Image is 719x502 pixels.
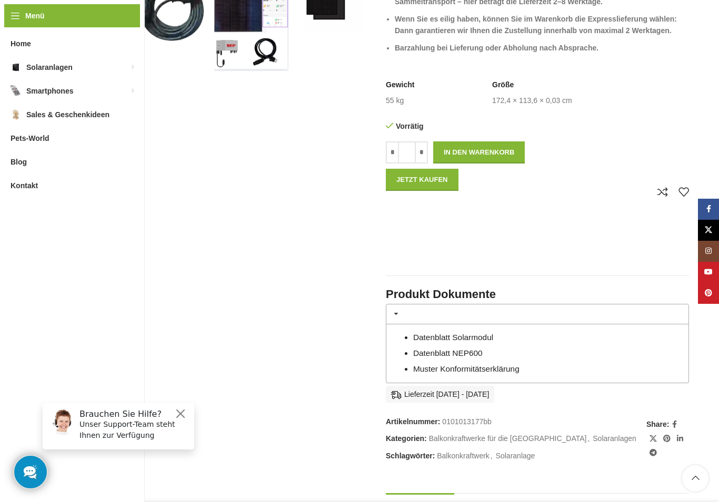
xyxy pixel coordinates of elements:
td: 172,4 × 113,6 × 0,03 cm [492,96,572,106]
a: Datenblatt Solarmodul [413,333,493,342]
a: Telegram Social Link [646,446,660,460]
a: LinkedIn Social Link [674,432,686,446]
a: Datenblatt NEP600 [413,349,483,357]
span: Blog [11,152,27,171]
span: , [587,433,590,444]
span: Menü [25,10,45,22]
span: Solaranlagen [26,58,73,77]
strong: Barzahlung bei Lieferung oder Abholung nach Absprache. [395,44,598,52]
img: Customer service [15,15,41,41]
button: Close [140,13,153,26]
a: Pinterest Social Link [660,432,674,446]
iframe: Sicherer Rahmen für schnelle Bezahlvorgänge [384,196,534,257]
span: Share: [646,418,670,430]
button: In den Warenkorb [433,141,525,163]
h3: Produkt Dokumente [386,286,689,303]
a: Scroll to top button [682,465,708,491]
a: Facebook Social Link [698,199,719,220]
a: Instagram Social Link [698,241,719,262]
h6: Brauchen Sie Hilfe? [45,15,154,25]
span: Kategorien: [386,434,427,443]
span: , [491,450,493,462]
span: Kontakt [11,176,38,195]
span: Sales & Geschenkideen [26,105,109,124]
a: Facebook Social Link [669,417,680,432]
a: Balkonkraftwerk [437,452,490,460]
span: Pets-World [11,129,49,148]
span: Smartphones [26,81,73,100]
table: Produktdetails [386,80,689,106]
span: Artikelnummer: [386,417,440,426]
a: X Social Link [698,220,719,241]
img: Smartphones [11,86,21,96]
input: Produktmenge [399,141,415,163]
a: Solaranlage [496,452,535,460]
a: X Social Link [646,432,660,446]
span: Gewicht [386,80,414,90]
span: Home [11,34,31,53]
a: Muster Konformitätserklärung [413,364,520,373]
span: Schlagwörter: [386,452,435,460]
a: YouTube Social Link [698,262,719,283]
p: Unser Support-Team steht Ihnen zur Verfügung [45,25,154,47]
p: Vorrätig [386,121,532,131]
button: Jetzt kaufen [386,169,458,191]
span: Größe [492,80,514,90]
div: Lieferzeit [DATE] - [DATE] [386,386,494,403]
a: Pinterest Social Link [698,283,719,304]
a: Solaranlagen [593,434,636,443]
a: Balkonkraftwerke für die [GEOGRAPHIC_DATA] [429,434,587,443]
td: 55 kg [386,96,404,106]
img: Solaranlagen [11,62,21,73]
strong: Wenn Sie es eilig haben, können Sie im Warenkorb die Expresslieferung wählen: Dann garantieren wi... [395,15,677,35]
span: 0101013177bb [442,417,491,426]
img: Sales & Geschenkideen [11,109,21,120]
